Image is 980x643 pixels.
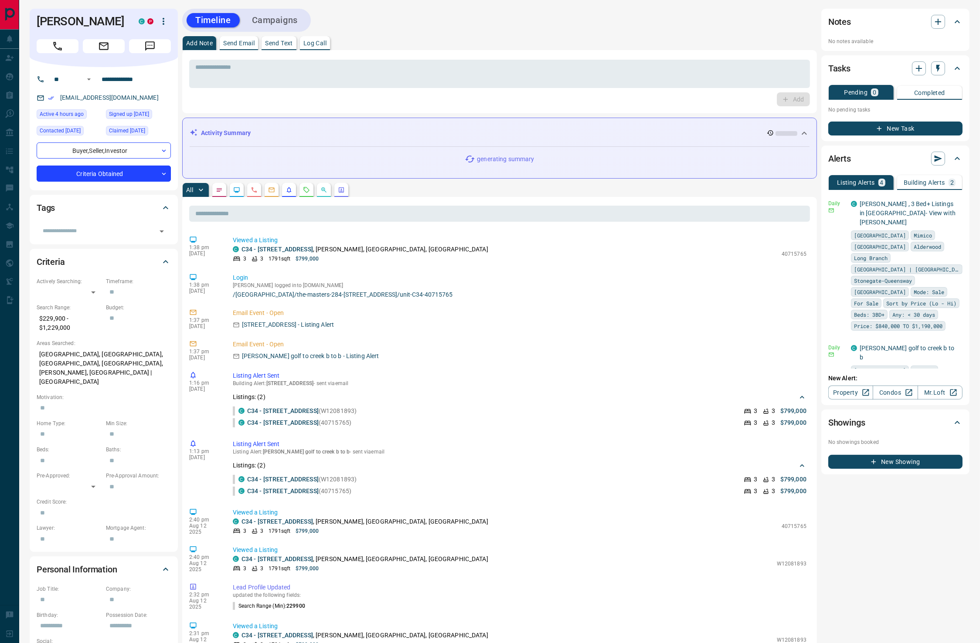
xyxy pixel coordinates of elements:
[37,524,102,532] p: Lawyer:
[854,366,906,375] span: [GEOGRAPHIC_DATA]
[828,152,851,166] h2: Alerts
[844,89,868,95] p: Pending
[233,282,806,288] p: [PERSON_NAME] logged into [DOMAIN_NAME]
[242,245,488,254] p: , [PERSON_NAME], [GEOGRAPHIC_DATA], [GEOGRAPHIC_DATA]
[233,380,806,386] p: Building Alert : - sent via email
[233,461,265,470] p: Listings: ( 2 )
[269,527,290,535] p: 1791 sqft
[37,14,126,28] h1: [PERSON_NAME]
[233,291,806,298] a: /[GEOGRAPHIC_DATA]/the-masters-284-[STREET_ADDRESS]/unit-C34-40715765
[754,406,758,416] p: 3
[189,592,220,598] p: 2:32 pm
[189,282,220,288] p: 1:38 pm
[854,265,960,274] span: [GEOGRAPHIC_DATA] | [GEOGRAPHIC_DATA]
[296,565,319,572] p: $799,000
[37,339,171,347] p: Areas Searched:
[242,352,379,361] p: [PERSON_NAME] golf to creek b to b - Listing Alert
[772,487,775,496] p: 3
[780,487,806,496] p: $799,000
[37,559,171,580] div: Personal Information
[189,630,220,636] p: 2:31 pm
[286,186,293,193] svg: Listing Alerts
[265,40,293,46] p: Send Text
[754,418,758,427] p: 3
[233,308,806,318] p: Email Event - Open
[189,554,220,560] p: 2:40 pm
[189,380,220,386] p: 1:16 pm
[190,125,810,141] div: Activity Summary
[772,406,775,416] p: 3
[189,523,220,535] p: Aug 12 2025
[37,446,102,453] p: Beds:
[247,406,357,416] p: (W12081893)
[233,440,806,449] p: Listing Alert Sent
[106,109,171,122] div: Fri Oct 18 2019
[189,560,220,572] p: Aug 12 2025
[37,197,171,218] div: Tags
[892,310,935,319] span: Any: < 30 days
[854,299,878,308] span: For Sale
[242,631,488,640] p: , [PERSON_NAME], [GEOGRAPHIC_DATA], [GEOGRAPHIC_DATA]
[242,518,313,525] a: C34 - [STREET_ADDRESS]
[828,122,963,135] button: New Task
[189,448,220,454] p: 1:13 pm
[37,311,102,335] p: $229,900 - $1,229,000
[828,37,963,45] p: No notes available
[37,585,102,593] p: Job Title:
[242,555,488,564] p: , [PERSON_NAME], [GEOGRAPHIC_DATA], [GEOGRAPHIC_DATA]
[880,179,884,186] p: 4
[189,317,220,323] p: 1:37 pm
[247,418,351,427] p: (40715765)
[238,420,245,426] div: condos.ca
[189,386,220,392] p: [DATE]
[303,40,327,46] p: Log Call
[109,110,149,118] span: Signed up [DATE]
[37,109,102,122] div: Wed Aug 13 2025
[828,148,963,169] div: Alerts
[238,488,245,494] div: condos.ca
[854,231,906,240] span: [GEOGRAPHIC_DATA]
[828,352,834,358] svg: Email
[828,11,963,32] div: Notes
[37,278,102,285] p: Actively Searching:
[233,186,240,193] svg: Lead Browsing Activity
[854,242,906,251] span: [GEOGRAPHIC_DATA]
[243,565,246,572] p: 3
[828,438,963,446] p: No showings booked
[247,419,319,426] a: C34 - [STREET_ADDRESS]
[477,155,534,164] p: generating summary
[40,110,84,118] span: Active 4 hours ago
[772,418,775,427] p: 3
[268,186,275,193] svg: Emails
[828,374,963,383] p: New Alert:
[129,39,171,53] span: Message
[106,446,171,453] p: Baths:
[233,632,239,638] div: condos.ca
[243,527,246,535] p: 3
[772,475,775,484] p: 3
[851,201,857,207] div: condos.ca
[106,524,171,532] p: Mortgage Agent:
[247,476,319,483] a: C34 - [STREET_ADDRESS]
[914,288,944,296] span: Mode: Sale
[106,585,171,593] p: Company:
[186,40,213,46] p: Add Note
[233,236,806,245] p: Viewed a Listing
[828,15,851,29] h2: Notes
[754,475,758,484] p: 3
[782,522,806,530] p: 40715765
[37,201,55,215] h2: Tags
[828,61,851,75] h2: Tasks
[854,321,943,330] span: Price: $840,000 TO $1,190,000
[242,555,313,562] a: C34 - [STREET_ADDRESS]
[247,475,357,484] p: (W12081893)
[269,255,290,263] p: 1791 sqft
[854,254,888,262] span: Long Branch
[37,562,117,576] h2: Personal Information
[904,179,945,186] p: Building Alerts
[37,393,171,401] p: Motivation:
[106,304,171,311] p: Budget:
[189,349,220,355] p: 1:37 pm
[233,449,806,455] p: Listing Alert : - sent via email
[233,592,806,598] p: updated the following fields:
